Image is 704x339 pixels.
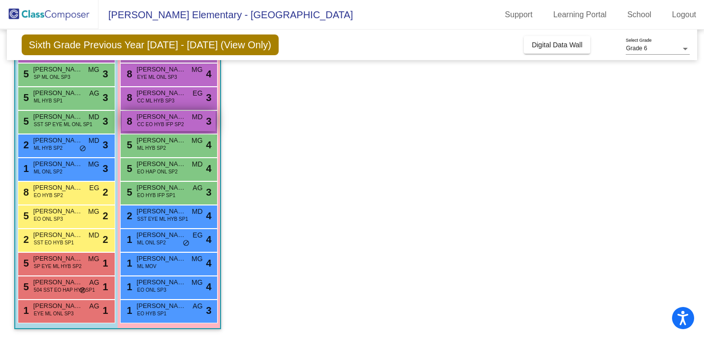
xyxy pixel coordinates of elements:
[497,7,541,23] a: Support
[125,68,132,79] span: 8
[34,286,95,294] span: 504 SST EO HAP HYB SP1
[125,92,132,103] span: 8
[33,112,83,122] span: [PERSON_NAME]
[102,303,108,318] span: 1
[137,121,184,128] span: CC EO HYB IFP SP2
[33,65,83,74] span: [PERSON_NAME]
[21,258,29,269] span: 5
[125,139,132,150] span: 5
[137,239,166,246] span: ML ONL SP2
[33,206,83,216] span: [PERSON_NAME]
[22,34,279,55] span: Sixth Grade Previous Year [DATE] - [DATE] (View Only)
[125,305,132,316] span: 1
[89,88,99,99] span: AG
[102,232,108,247] span: 2
[34,310,74,317] span: EYE ML ONL SP3
[33,159,83,169] span: [PERSON_NAME]
[192,136,203,146] span: MG
[21,234,29,245] span: 2
[137,183,186,193] span: [PERSON_NAME]
[206,208,211,223] span: 4
[33,301,83,311] span: [PERSON_NAME]
[137,310,166,317] span: EO HYB SP1
[125,234,132,245] span: 1
[619,7,659,23] a: School
[137,88,186,98] span: [PERSON_NAME]
[137,206,186,216] span: [PERSON_NAME]
[206,137,211,152] span: 4
[89,277,99,288] span: AG
[137,65,186,74] span: [PERSON_NAME]
[206,185,211,200] span: 3
[21,92,29,103] span: 5
[664,7,704,23] a: Logout
[206,114,211,129] span: 3
[137,277,186,287] span: [PERSON_NAME]
[102,256,108,271] span: 1
[88,254,99,264] span: MG
[125,116,132,127] span: 8
[88,159,99,169] span: MG
[206,90,211,105] span: 3
[89,183,99,193] span: EG
[183,239,190,247] span: do_not_disturb_alt
[206,256,211,271] span: 4
[206,303,211,318] span: 3
[102,279,108,294] span: 1
[137,192,176,199] span: EO HYB IFP SP1
[125,258,132,269] span: 1
[34,97,63,104] span: ML HYB SP1
[137,254,186,264] span: [PERSON_NAME]
[88,65,99,75] span: MG
[102,67,108,81] span: 3
[21,187,29,198] span: 8
[33,183,83,193] span: [PERSON_NAME]
[532,41,582,49] span: Digital Data Wall
[206,279,211,294] span: 4
[34,73,70,81] span: SP ML ONL SP3
[137,215,188,223] span: SST EYE ML HYB SP1
[102,114,108,129] span: 3
[89,136,99,146] span: MD
[102,208,108,223] span: 2
[33,277,83,287] span: [PERSON_NAME]
[192,301,202,311] span: AG
[137,73,177,81] span: EYE ML ONL SP3
[192,183,202,193] span: AG
[34,215,63,223] span: EO ONL SP3
[206,161,211,176] span: 4
[34,168,63,175] span: ML ONL SP2
[192,230,202,240] span: EG
[33,88,83,98] span: [PERSON_NAME]
[88,206,99,217] span: MG
[137,168,178,175] span: EO HAP ONL SP2
[21,116,29,127] span: 5
[21,139,29,150] span: 2
[137,286,166,294] span: EO ONL SP3
[137,230,186,240] span: [PERSON_NAME]
[192,159,203,169] span: MD
[89,112,99,122] span: MD
[125,281,132,292] span: 1
[33,254,83,264] span: [PERSON_NAME]
[206,232,211,247] span: 4
[545,7,615,23] a: Learning Portal
[125,210,132,221] span: 2
[137,263,157,270] span: ML MOV
[21,281,29,292] span: 5
[102,90,108,105] span: 3
[21,68,29,79] span: 5
[137,159,186,169] span: [PERSON_NAME]
[34,263,82,270] span: SP EYE ML HYB SP2
[137,136,186,145] span: [PERSON_NAME]
[21,163,29,174] span: 1
[192,65,203,75] span: MG
[79,145,86,153] span: do_not_disturb_alt
[21,210,29,221] span: 5
[102,161,108,176] span: 3
[137,112,186,122] span: [PERSON_NAME][DEMOGRAPHIC_DATA]
[102,137,108,152] span: 3
[33,230,83,240] span: [PERSON_NAME]
[192,277,203,288] span: MG
[192,88,202,99] span: EG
